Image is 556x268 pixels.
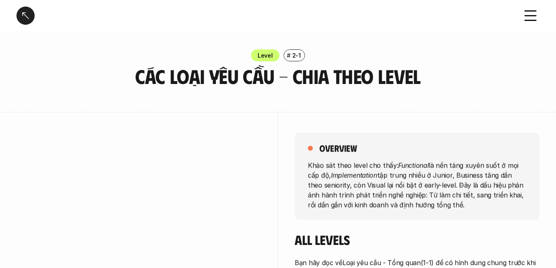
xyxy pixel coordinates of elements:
p: Level [258,51,273,60]
p: Khảo sát theo level cho thấy: là nền tảng xuyên suốt ở mọi cấp độ, tập trung nhiều ở Junior, Busi... [308,160,526,210]
p: 2-1 [292,51,301,60]
em: Functional [398,161,429,169]
h5: overview [319,142,357,154]
h4: All levels [295,232,540,247]
h6: # [287,52,291,58]
a: Loại yêu cầu - Tổng quan [343,259,421,267]
em: Implementation [331,171,377,179]
h3: Các loại yêu cầu - Chia theo level [103,65,453,87]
